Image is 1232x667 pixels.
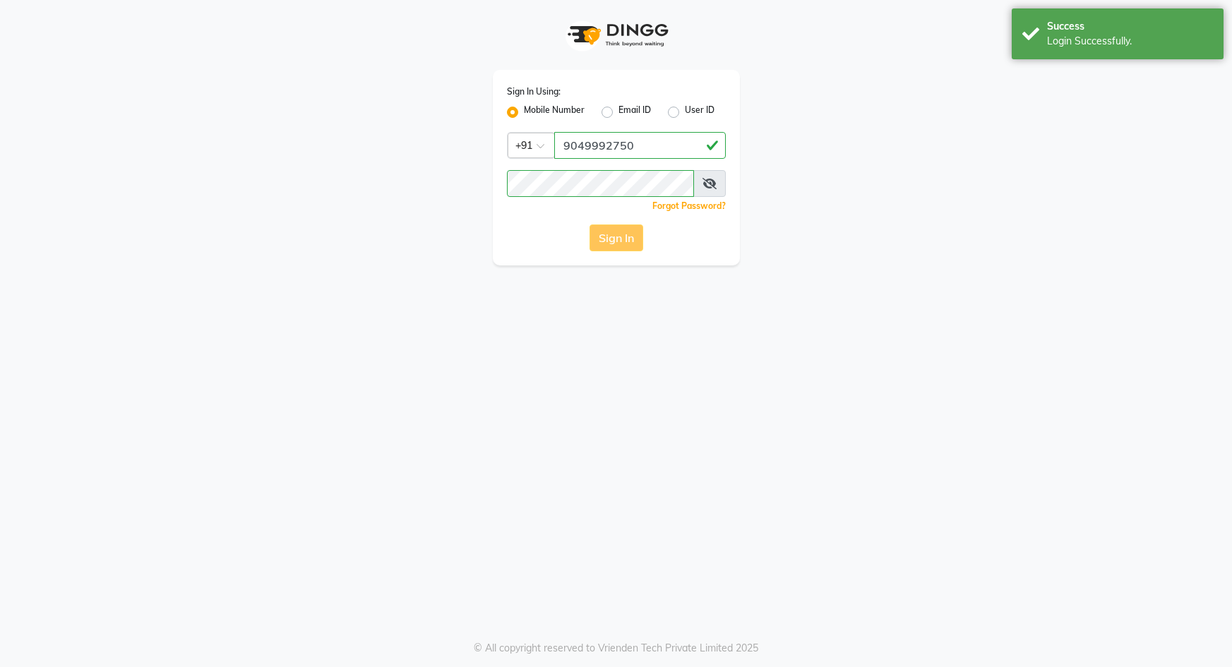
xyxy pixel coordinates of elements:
label: User ID [685,104,714,121]
div: Success [1047,19,1213,34]
a: Forgot Password? [652,200,726,211]
label: Sign In Using: [507,85,561,98]
img: logo1.svg [560,14,673,56]
label: Mobile Number [524,104,585,121]
label: Email ID [618,104,651,121]
div: Login Successfully. [1047,34,1213,49]
input: Username [507,170,694,197]
input: Username [554,132,726,159]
